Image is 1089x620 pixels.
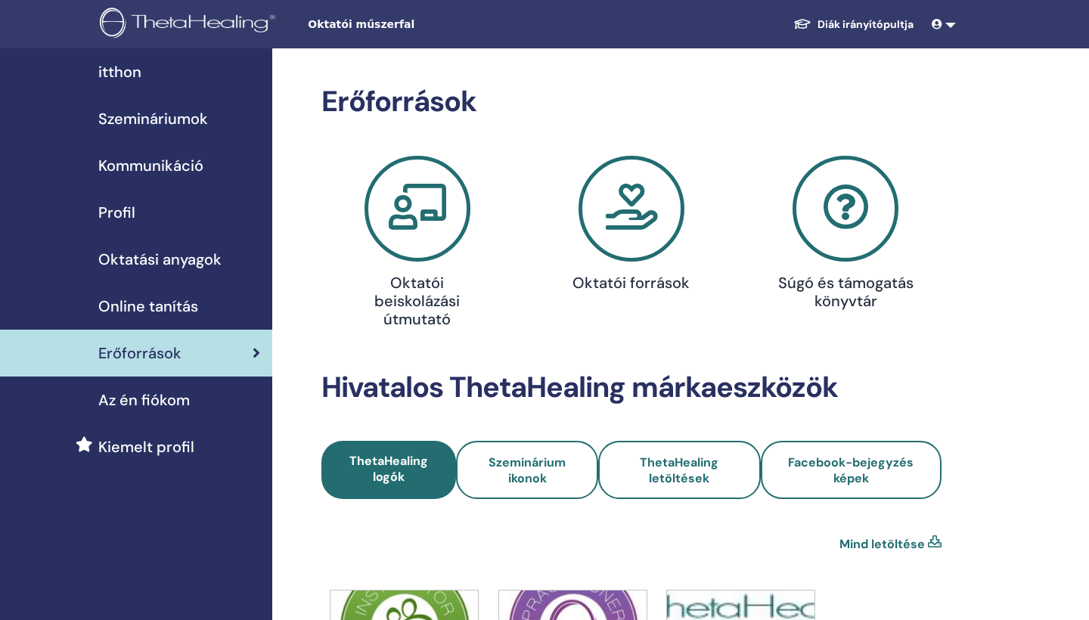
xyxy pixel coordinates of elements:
h2: Hivatalos ThetaHealing márkaeszközök [321,370,942,405]
span: ThetaHealing letöltések [640,454,718,486]
span: Az én fiókom [98,389,190,411]
a: Diák irányítópultja [781,11,926,39]
span: Szemináriumok [98,107,208,130]
a: ThetaHealing logók [321,441,456,499]
a: Facebook-bejegyzés képek [761,441,942,499]
span: Erőforrások [98,342,181,364]
h4: Súgó és támogatás könyvtár [777,274,915,310]
a: Súgó és támogatás könyvtár [748,156,944,316]
a: Oktatói beiskolázási útmutató [319,156,515,334]
span: Online tanítás [98,295,198,318]
img: graduation-cap-white.svg [793,17,811,30]
span: Oktatási anyagok [98,248,222,271]
a: Oktatói források [533,156,729,298]
h4: Oktatói források [563,274,700,292]
a: Szeminárium ikonok [456,441,598,499]
span: Facebook-bejegyzés képek [788,454,914,486]
h2: Erőforrások [321,85,942,119]
span: Kommunikáció [98,154,203,177]
a: ThetaHealing letöltések [598,441,761,499]
span: itthon [98,60,141,83]
span: Szeminárium ikonok [489,454,566,486]
span: Oktatói műszerfal [308,17,535,33]
span: Profil [98,201,135,224]
img: logo.png [100,8,281,42]
span: Kiemelt profil [98,436,194,458]
h4: Oktatói beiskolázási útmutató [349,274,486,328]
a: Mind letöltése [839,535,925,553]
span: ThetaHealing logók [349,453,428,485]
